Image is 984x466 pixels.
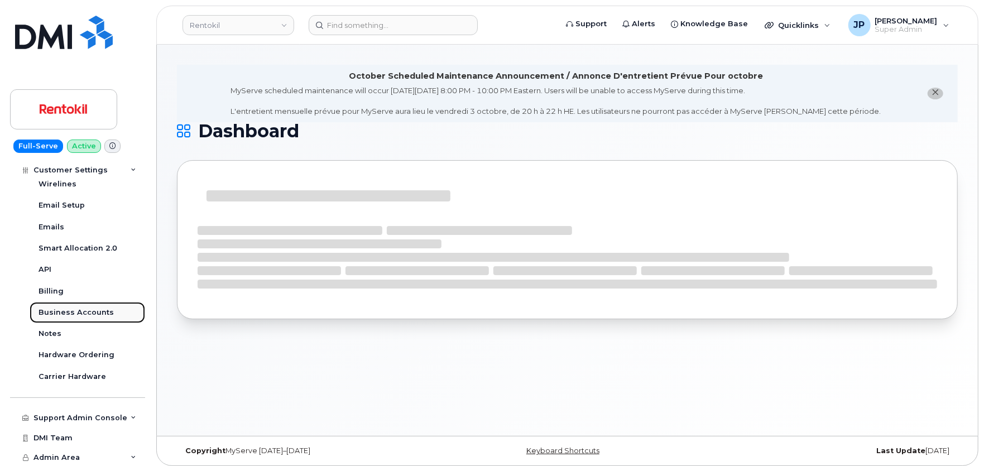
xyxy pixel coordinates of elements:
[198,123,299,140] span: Dashboard
[876,446,925,455] strong: Last Update
[185,446,225,455] strong: Copyright
[935,417,976,458] iframe: Messenger Launcher
[526,446,599,455] a: Keyboard Shortcuts
[698,446,958,455] div: [DATE]
[928,88,943,99] button: close notification
[349,70,763,82] div: October Scheduled Maintenance Announcement / Annonce D'entretient Prévue Pour octobre
[231,85,881,117] div: MyServe scheduled maintenance will occur [DATE][DATE] 8:00 PM - 10:00 PM Eastern. Users will be u...
[177,446,437,455] div: MyServe [DATE]–[DATE]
